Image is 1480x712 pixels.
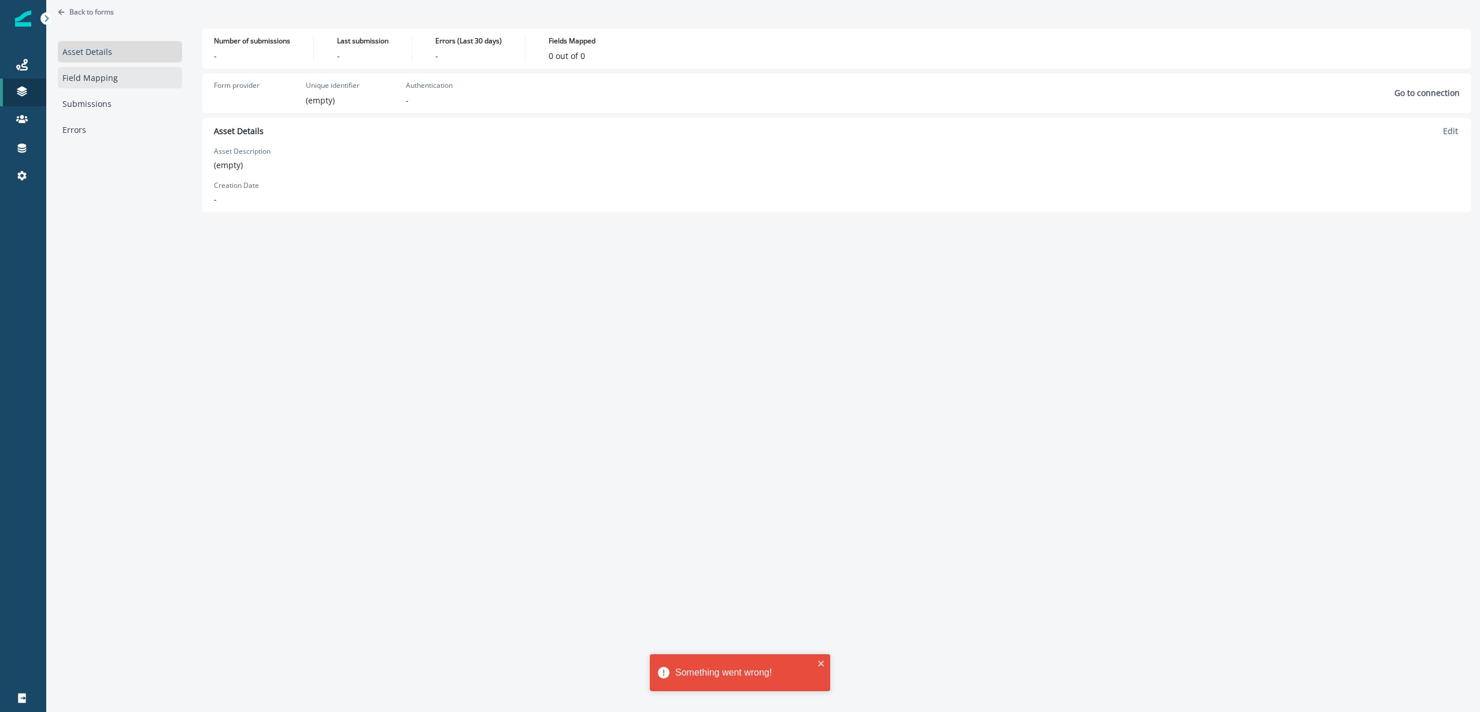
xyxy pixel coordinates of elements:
p: - [435,50,438,62]
p: Authentication [406,80,453,91]
p: Go to connection [1394,87,1460,98]
p: Fields Mapped [549,36,595,46]
button: close [817,659,826,668]
a: Asset Details [58,41,182,62]
p: Number of submissions [214,36,290,46]
p: (empty) [306,94,335,106]
p: Unique identifier [306,80,360,91]
p: - [406,94,409,106]
p: (empty) [214,159,271,171]
label: Asset Description [214,146,271,157]
div: Something went wrong! [675,666,814,680]
p: - [214,50,217,62]
label: Creation Date [214,180,259,191]
img: Inflection [15,10,31,27]
button: Go to connection [499,87,1460,98]
p: Last submission [337,36,388,46]
p: - [214,193,259,205]
a: Field Mapping [58,67,182,88]
p: Back to forms [69,7,114,17]
p: Form provider [214,80,260,91]
button: Go back [58,7,114,17]
p: 0 out of 0 [549,50,585,62]
p: Edit [1443,125,1458,136]
a: Submissions [58,93,182,114]
p: Asset Details [214,125,264,137]
a: Errors [58,119,182,140]
p: Errors (Last 30 days) [435,36,502,46]
p: - [337,50,340,62]
button: Edit [1441,125,1460,136]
